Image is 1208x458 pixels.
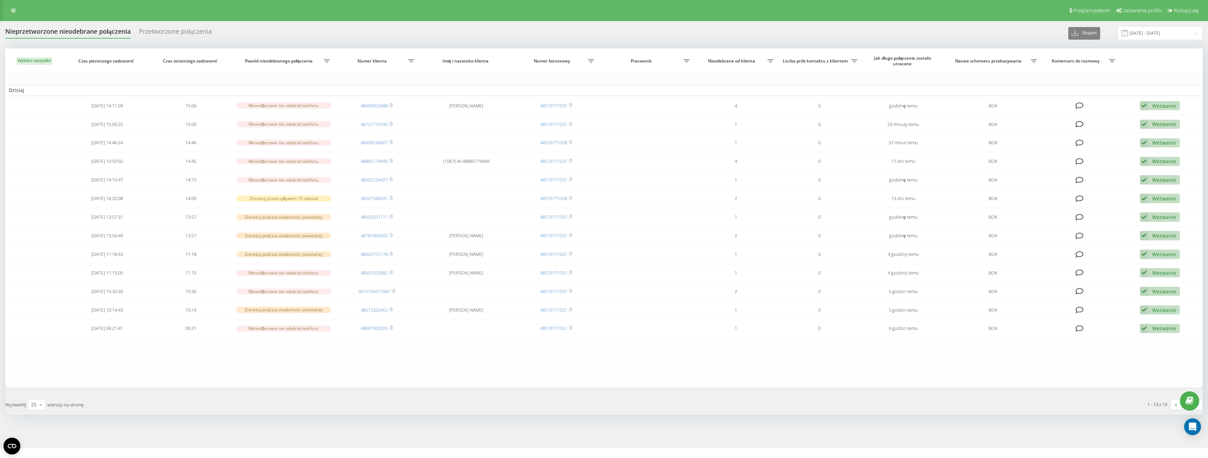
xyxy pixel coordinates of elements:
[418,227,514,244] td: [PERSON_NAME]
[236,195,331,201] div: Zresetuj przed upływem 10 sekund
[945,134,1041,151] td: BOK
[1123,8,1162,13] span: Ustawienia profilu
[149,190,233,207] td: 14:00
[945,116,1041,133] td: BOK
[945,264,1041,281] td: BOK
[945,97,1041,114] td: BOK
[236,121,331,127] div: Menedżerowie nie odebrali telefonu
[149,208,233,226] td: 13:57
[777,190,861,207] td: 0
[361,158,388,164] a: 48885179949
[1152,121,1176,127] div: Wezwanie
[5,85,1203,95] td: Dzisiaj
[945,320,1041,337] td: BOK
[5,401,26,408] span: Wyświetlij
[694,208,778,226] td: 1
[540,325,567,331] a: 48579771031
[694,264,778,281] td: 1
[945,246,1041,263] td: BOK
[236,214,331,220] div: Zresetuj podczas wiadomości powitalnej
[149,283,233,300] td: 10:30
[777,246,861,263] td: 0
[418,153,514,170] td: (1067) W-48885179949
[149,116,233,133] td: 15:00
[777,116,861,133] td: 0
[945,301,1041,319] td: BOK
[236,270,331,276] div: Menedżerowie nie odebrali telefonu
[694,134,778,151] td: 1
[945,190,1041,207] td: BOK
[694,153,778,170] td: 4
[65,97,149,114] td: [DATE] 14:11:09
[1152,195,1176,202] div: Wezwanie
[156,58,225,64] span: Czas ostatniego zadzwonić
[861,190,945,207] td: 13 dni temu
[1152,158,1176,165] div: Wezwanie
[1073,8,1110,13] span: Program poleceń
[540,214,567,220] a: 48579771031
[540,102,567,109] a: 48579771031
[777,227,861,244] td: 0
[65,301,149,319] td: [DATE] 10:14:43
[236,307,331,313] div: Zresetuj podczas wiadomości powitalnej
[694,116,778,133] td: 1
[361,214,388,220] a: 48503331111
[339,58,408,64] span: Numer klienta
[72,58,142,64] span: Czas pierwszego zadzwonić
[361,270,388,276] a: 48502503082
[777,301,861,319] td: 0
[361,102,388,109] a: 48609602688
[777,283,861,300] td: 0
[781,58,851,64] span: Liczba prób kontaktu z klientem
[31,401,37,408] div: 25
[149,246,233,263] td: 11:18
[149,301,233,319] td: 10:14
[861,227,945,244] td: godzinę temu
[777,264,861,281] td: 0
[237,58,322,64] span: Powód nieodebranego połączenia
[418,264,514,281] td: [PERSON_NAME]
[47,401,84,408] span: wierszy na stronę
[1152,325,1176,332] div: Wezwanie
[361,325,388,331] a: 48661900205
[540,121,567,127] a: 48579771031
[540,288,567,294] a: 48579771031
[236,140,331,146] div: Menedżerowie nie odebrali telefonu
[65,116,149,133] td: [DATE] 15:00:25
[65,320,149,337] td: [DATE] 09:21:41
[236,158,331,164] div: Menedżerowie nie odebrali telefonu
[65,134,149,151] td: [DATE] 14:46:24
[236,251,331,257] div: Zresetuj podczas wiadomości powitalnej
[418,246,514,263] td: [PERSON_NAME]
[861,97,945,114] td: godzinę temu
[361,232,388,239] a: 48781600000
[518,58,587,64] span: Numer biznesowy
[945,171,1041,188] td: BOK
[777,320,861,337] td: 0
[1152,288,1176,295] div: Wezwanie
[1045,58,1108,64] span: Komentarz do rozmowy
[361,307,388,313] a: 48512362402
[236,288,331,294] div: Menedżerowie nie odebrali telefonu
[418,97,514,114] td: [PERSON_NAME]
[694,190,778,207] td: 2
[236,102,331,108] div: Menedżerowie nie odebrali telefonu
[65,283,149,300] td: [DATE] 10:30:39
[149,134,233,151] td: 14:46
[777,153,861,170] td: 0
[65,227,149,244] td: [DATE] 13:56:49
[236,325,331,331] div: Menedżerowie nie odebrali telefonu
[694,301,778,319] td: 1
[65,171,149,188] td: [DATE] 14:10:47
[694,227,778,244] td: 2
[1152,307,1176,313] div: Wezwanie
[361,177,388,183] a: 48502229427
[65,208,149,226] td: [DATE] 13:57:31
[361,139,388,146] a: 48608164607
[861,246,945,263] td: 4 godziny temu
[869,55,938,66] span: Jak długo połączenie zostało utracone
[861,320,945,337] td: 6 godzin temu
[777,208,861,226] td: 0
[540,158,567,164] a: 48579771031
[16,57,52,65] button: Wybierz wszystko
